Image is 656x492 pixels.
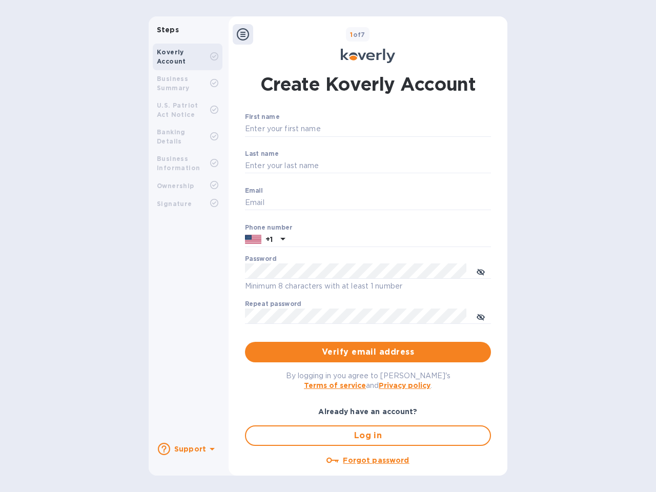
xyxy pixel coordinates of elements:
[157,200,192,208] b: Signature
[245,151,279,157] label: Last name
[157,26,179,34] b: Steps
[245,280,491,292] p: Minimum 8 characters with at least 1 number
[304,381,366,389] a: Terms of service
[245,342,491,362] button: Verify email address
[174,445,206,453] b: Support
[379,381,430,389] a: Privacy policy
[245,301,301,307] label: Repeat password
[245,234,261,245] img: US
[157,48,186,65] b: Koverly Account
[265,234,273,244] p: +1
[245,224,292,231] label: Phone number
[157,128,186,145] b: Banking Details
[157,75,190,92] b: Business Summary
[157,182,194,190] b: Ownership
[254,429,482,442] span: Log in
[245,121,491,137] input: Enter your first name
[245,158,491,174] input: Enter your last name
[343,456,409,464] u: Forgot password
[157,101,198,118] b: U.S. Patriot Act Notice
[350,31,353,38] span: 1
[245,114,279,120] label: First name
[470,306,491,326] button: toggle password visibility
[253,346,483,358] span: Verify email address
[318,407,417,416] b: Already have an account?
[245,256,276,262] label: Password
[245,195,491,211] input: Email
[157,155,200,172] b: Business Information
[470,261,491,281] button: toggle password visibility
[245,188,263,194] label: Email
[245,425,491,446] button: Log in
[286,372,450,389] span: By logging in you agree to [PERSON_NAME]'s and .
[350,31,365,38] b: of 7
[260,71,476,97] h1: Create Koverly Account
